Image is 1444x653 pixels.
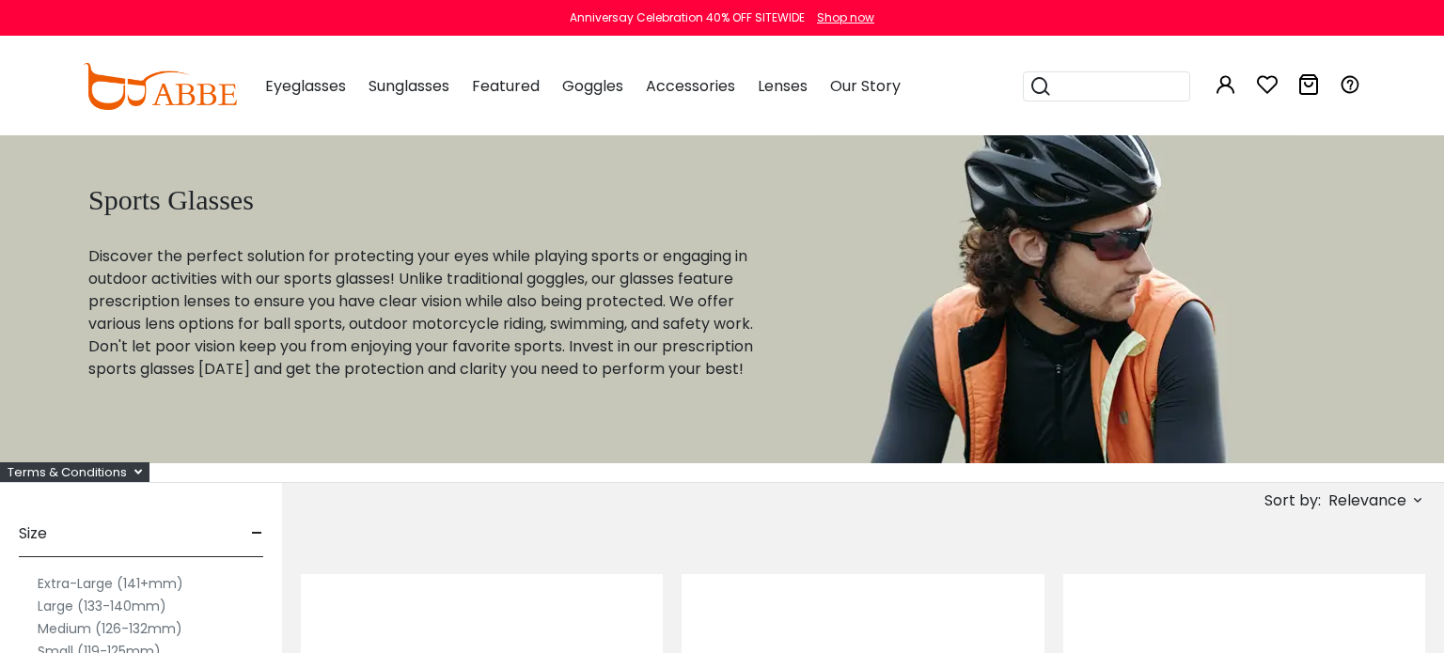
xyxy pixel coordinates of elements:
span: Sunglasses [369,75,449,97]
label: Medium (126-132mm) [38,617,182,640]
span: Eyeglasses [265,75,346,97]
span: Featured [472,75,540,97]
p: Discover the perfect solution for protecting your eyes while playing sports or engaging in outdoo... [88,245,773,381]
label: Large (133-140mm) [38,595,166,617]
img: prescription goggles [820,134,1297,463]
span: Sort by: [1264,490,1321,511]
h1: Sports Glasses [88,183,773,217]
div: Anniversay Celebration 40% OFF SITEWIDE [570,9,805,26]
a: Shop now [808,9,874,25]
span: Size [19,511,47,556]
span: Our Story [830,75,901,97]
span: Goggles [562,75,623,97]
span: Relevance [1328,484,1406,518]
span: - [251,511,263,556]
label: Extra-Large (141+mm) [38,572,183,595]
span: Lenses [758,75,808,97]
img: abbeglasses.com [83,63,237,110]
span: Accessories [646,75,735,97]
div: Shop now [817,9,874,26]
